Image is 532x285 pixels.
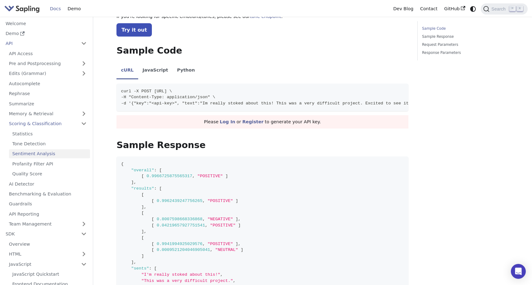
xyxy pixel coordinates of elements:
[157,199,202,203] span: 0.9962439247756265
[481,3,527,15] button: Search (Command+K)
[141,278,233,283] span: "This was a very difficult project."
[2,19,90,28] a: Welcome
[422,42,506,48] a: Request Parameters
[141,272,220,277] span: "I'm really stoked about this!"
[469,4,478,13] button: Switch between dark and light mode (currently system mode)
[210,248,213,252] span: ,
[236,217,238,221] span: ]
[6,239,90,248] a: Overview
[147,174,193,178] span: 0.9966725875565317
[6,69,90,78] a: Edits (Grammar)
[6,199,90,208] a: Guardrails
[64,4,84,14] a: Demo
[6,109,90,118] a: Memory & Retrieval
[422,50,506,56] a: Response Parameters
[202,199,205,203] span: ,
[47,4,64,14] a: Docs
[6,250,90,259] a: HTML
[116,140,408,151] h2: Sample Response
[210,223,236,228] span: "POSITIVE"
[6,260,90,269] a: JavaScript
[9,139,90,148] a: Tone Detection
[152,217,154,221] span: [
[238,223,241,228] span: ]
[2,230,78,239] a: SDK
[241,248,243,252] span: ]
[422,34,506,40] a: Sample Response
[215,248,238,252] span: "NEUTRAL"
[6,79,90,88] a: Autocomplete
[220,272,223,277] span: ,
[152,199,154,203] span: [
[131,266,149,271] span: "sents"
[131,186,154,191] span: "results"
[131,260,134,265] span: ]
[517,6,523,11] kbd: K
[78,39,90,48] button: Collapse sidebar category 'API'
[390,4,416,14] a: Dev Blog
[149,266,152,271] span: :
[157,248,210,252] span: 0.0009521204046905041
[141,174,144,178] span: [
[152,242,154,246] span: [
[78,230,90,239] button: Collapse sidebar category 'SDK'
[6,179,90,188] a: AI Detector
[238,217,241,221] span: ,
[154,168,157,173] span: :
[157,223,205,228] span: 0.04219657927751541
[417,4,441,14] a: Contact
[6,119,90,128] a: Scoring & Classification
[6,99,90,108] a: Summarize
[144,229,146,234] span: ,
[116,115,408,129] div: Please or to generate your API key.
[207,242,233,246] span: "POSITIVE"
[9,159,90,168] a: Profanity Filter API
[152,223,154,228] span: [
[134,180,136,185] span: ,
[154,186,157,191] span: :
[121,95,215,99] span: -H "Content-Type: application/json" \
[154,266,157,271] span: [
[131,180,134,185] span: ]
[198,174,223,178] span: "POSITIVE"
[207,199,233,203] span: "POSITIVE"
[121,101,447,106] span: -d '{"key":"<api-key>", "text":"Im really stoked about this! This was a very difficult project. E...
[157,217,202,221] span: 0.8007598668336868
[173,62,199,79] li: Python
[144,205,146,209] span: ,
[138,62,173,79] li: JavaScript
[192,174,195,178] span: ,
[9,169,90,178] a: Quality Score
[9,149,90,158] a: Sentiment Analysis
[141,205,144,209] span: ]
[207,217,233,221] span: "NEGATIVE"
[4,4,40,13] img: Sapling.ai
[159,186,162,191] span: [
[121,89,172,94] span: curl -X POST [URL] \
[131,168,154,173] span: "overall"
[141,192,144,197] span: [
[9,270,90,279] a: JavaScript Quickstart
[202,242,205,246] span: ,
[205,223,207,228] span: ,
[6,190,90,199] a: Benchmarking & Evaluation
[121,162,124,166] span: {
[134,260,136,265] span: ,
[9,129,90,138] a: Statistics
[4,4,42,13] a: Sapling.ai
[159,168,162,173] span: [
[2,39,78,48] a: API
[6,49,90,58] a: API Access
[116,23,152,37] a: Try it out
[6,59,90,68] a: Pre and Postprocessing
[116,13,408,20] p: If you're looking for specific emotions/tones, please see our .
[141,254,144,258] span: ]
[157,242,202,246] span: 0.9941994925029576
[116,62,138,79] li: cURL
[489,7,509,11] span: Search
[202,217,205,221] span: ,
[225,174,228,178] span: ]
[2,29,90,38] a: Demo
[511,264,526,279] div: Open Intercom Messenger
[116,45,408,56] h2: Sample Code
